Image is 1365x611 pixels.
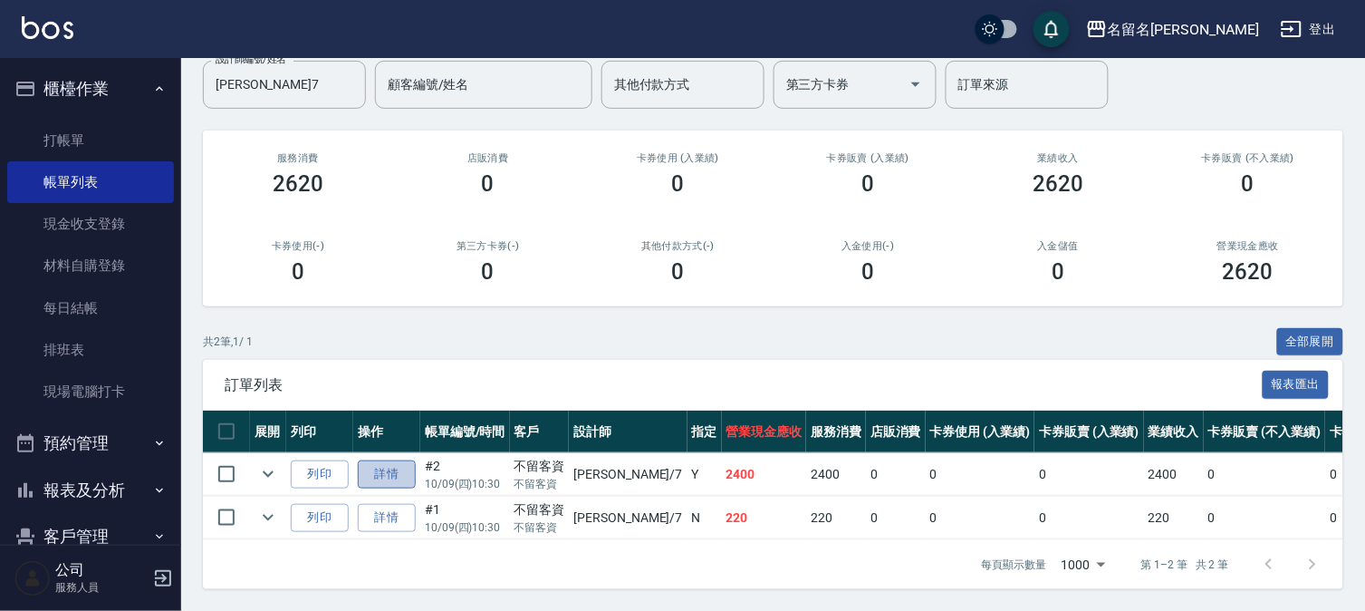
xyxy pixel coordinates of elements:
h2: 第三方卡券(-) [415,240,562,252]
td: 0 [1204,453,1325,496]
a: 每日結帳 [7,287,174,329]
h3: 0 [861,259,874,285]
p: 10/09 (四) 10:30 [425,476,505,492]
button: save [1033,11,1070,47]
h2: 入金儲值 [985,240,1131,252]
h3: 0 [482,171,495,197]
p: 第 1–2 筆 共 2 筆 [1141,557,1229,573]
td: 0 [1204,497,1325,539]
a: 排班表 [7,329,174,371]
th: 業績收入 [1144,411,1204,453]
button: expand row [255,461,282,488]
th: 卡券販賣 (不入業績) [1204,411,1325,453]
button: 列印 [291,504,349,532]
th: 客戶 [510,411,570,453]
h3: 2620 [273,171,323,197]
div: 不留客資 [514,457,565,476]
td: 0 [1034,497,1144,539]
p: 每頁顯示數量 [982,557,1047,573]
h2: 卡券使用 (入業績) [605,152,752,164]
th: 帳單編號/時間 [420,411,510,453]
h3: 0 [482,259,495,285]
td: 220 [722,497,807,539]
h3: 0 [292,259,304,285]
a: 報表匯出 [1263,375,1330,393]
p: 10/09 (四) 10:30 [425,519,505,536]
h3: 0 [672,171,685,197]
p: 不留客資 [514,476,565,492]
h2: 店販消費 [415,152,562,164]
img: Person [14,560,51,596]
th: 店販消費 [866,411,926,453]
td: 0 [866,497,926,539]
span: 訂單列表 [225,376,1263,394]
td: [PERSON_NAME] /7 [569,497,687,539]
td: 2400 [806,453,866,496]
button: 櫃檯作業 [7,65,174,112]
button: 報表匯出 [1263,371,1330,399]
td: 0 [926,497,1035,539]
h5: 公司 [55,561,148,579]
h2: 業績收入 [985,152,1131,164]
button: 全部展開 [1277,328,1344,356]
th: 列印 [286,411,353,453]
div: 不留客資 [514,500,565,519]
img: Logo [22,16,73,39]
th: 展開 [250,411,286,453]
a: 現金收支登錄 [7,203,174,245]
th: 操作 [353,411,420,453]
button: 預約管理 [7,420,174,467]
td: [PERSON_NAME] /7 [569,453,687,496]
td: Y [687,453,722,496]
th: 營業現金應收 [722,411,807,453]
td: 220 [806,497,866,539]
a: 打帳單 [7,120,174,161]
button: expand row [255,504,282,531]
th: 卡券使用 (入業績) [926,411,1035,453]
a: 詳情 [358,504,416,532]
h3: 0 [1242,171,1254,197]
button: 登出 [1274,13,1343,46]
td: 2400 [722,453,807,496]
div: 名留名[PERSON_NAME] [1108,18,1259,41]
a: 現場電腦打卡 [7,371,174,412]
td: 0 [866,453,926,496]
button: 客戶管理 [7,513,174,560]
h2: 其他付款方式(-) [605,240,752,252]
td: #1 [420,497,510,539]
h2: 營業現金應收 [1175,240,1322,252]
p: 服務人員 [55,579,148,596]
td: 0 [926,453,1035,496]
h2: 卡券販賣 (入業績) [794,152,941,164]
h2: 卡券使用(-) [225,240,371,252]
label: 設計師編號/姓名 [216,53,286,66]
h2: 卡券販賣 (不入業績) [1175,152,1322,164]
a: 材料自購登錄 [7,245,174,286]
p: 共 2 筆, 1 / 1 [203,334,253,350]
th: 卡券販賣 (入業績) [1034,411,1144,453]
h2: 入金使用(-) [794,240,941,252]
td: 2400 [1144,453,1204,496]
button: 報表及分析 [7,467,174,514]
td: 220 [1144,497,1204,539]
h3: 0 [861,171,874,197]
h3: 服務消費 [225,152,371,164]
h3: 0 [672,259,685,285]
h3: 2620 [1223,259,1274,285]
td: N [687,497,722,539]
a: 帳單列表 [7,161,174,203]
button: Open [901,70,930,99]
h3: 0 [1052,259,1064,285]
th: 指定 [687,411,722,453]
th: 設計師 [569,411,687,453]
td: #2 [420,453,510,496]
button: 名留名[PERSON_NAME] [1079,11,1266,48]
th: 服務消費 [806,411,866,453]
td: 0 [1034,453,1144,496]
h3: 2620 [1033,171,1083,197]
p: 不留客資 [514,519,565,536]
button: 列印 [291,461,349,489]
a: 詳情 [358,461,416,489]
div: 1000 [1054,540,1112,589]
